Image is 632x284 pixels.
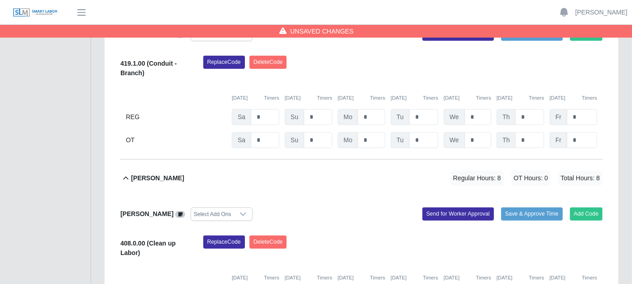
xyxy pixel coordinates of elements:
[175,210,185,217] a: View/Edit Notes
[191,208,234,221] div: Select Add Ons
[13,8,58,18] img: SLM Logo
[249,236,287,248] button: DeleteCode
[391,109,410,125] span: Tu
[501,207,563,220] button: Save & Approve Time
[558,171,603,186] span: Total Hours: 8
[529,274,544,282] button: Timers
[126,109,226,125] div: REG
[550,274,597,282] div: [DATE]
[550,94,597,102] div: [DATE]
[285,94,332,102] div: [DATE]
[444,274,491,282] div: [DATE]
[317,94,332,102] button: Timers
[126,132,226,148] div: OT
[264,94,279,102] button: Timers
[476,94,491,102] button: Timers
[285,274,332,282] div: [DATE]
[232,94,279,102] div: [DATE]
[529,94,544,102] button: Timers
[423,274,438,282] button: Timers
[476,274,491,282] button: Timers
[249,56,287,68] button: DeleteCode
[497,109,516,125] span: Th
[550,109,567,125] span: Fr
[497,132,516,148] span: Th
[391,274,438,282] div: [DATE]
[550,132,567,148] span: Fr
[497,274,544,282] div: [DATE]
[450,171,504,186] span: Regular Hours: 8
[285,109,304,125] span: Su
[131,173,184,183] b: [PERSON_NAME]
[370,94,385,102] button: Timers
[444,132,465,148] span: We
[391,94,438,102] div: [DATE]
[370,274,385,282] button: Timers
[444,109,465,125] span: We
[338,274,385,282] div: [DATE]
[317,274,332,282] button: Timers
[422,207,494,220] button: Send for Worker Approval
[497,94,544,102] div: [DATE]
[570,207,603,220] button: Add Code
[120,210,173,217] b: [PERSON_NAME]
[338,132,358,148] span: Mo
[232,132,251,148] span: Sa
[175,30,185,38] a: View/Edit Notes
[203,236,245,248] button: ReplaceCode
[582,94,597,102] button: Timers
[285,132,304,148] span: Su
[575,8,627,17] a: [PERSON_NAME]
[120,240,176,256] b: 408.0.00 (Clean up Labor)
[338,94,385,102] div: [DATE]
[582,274,597,282] button: Timers
[423,94,438,102] button: Timers
[391,132,410,148] span: Tu
[232,274,279,282] div: [DATE]
[203,56,245,68] button: ReplaceCode
[511,171,551,186] span: OT Hours: 0
[444,94,491,102] div: [DATE]
[120,160,603,197] button: [PERSON_NAME] Regular Hours: 8 OT Hours: 0 Total Hours: 8
[264,274,279,282] button: Timers
[338,109,358,125] span: Mo
[290,27,354,36] span: Unsaved Changes
[120,60,177,77] b: 419.1.00 (Conduit - Branch)
[232,109,251,125] span: Sa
